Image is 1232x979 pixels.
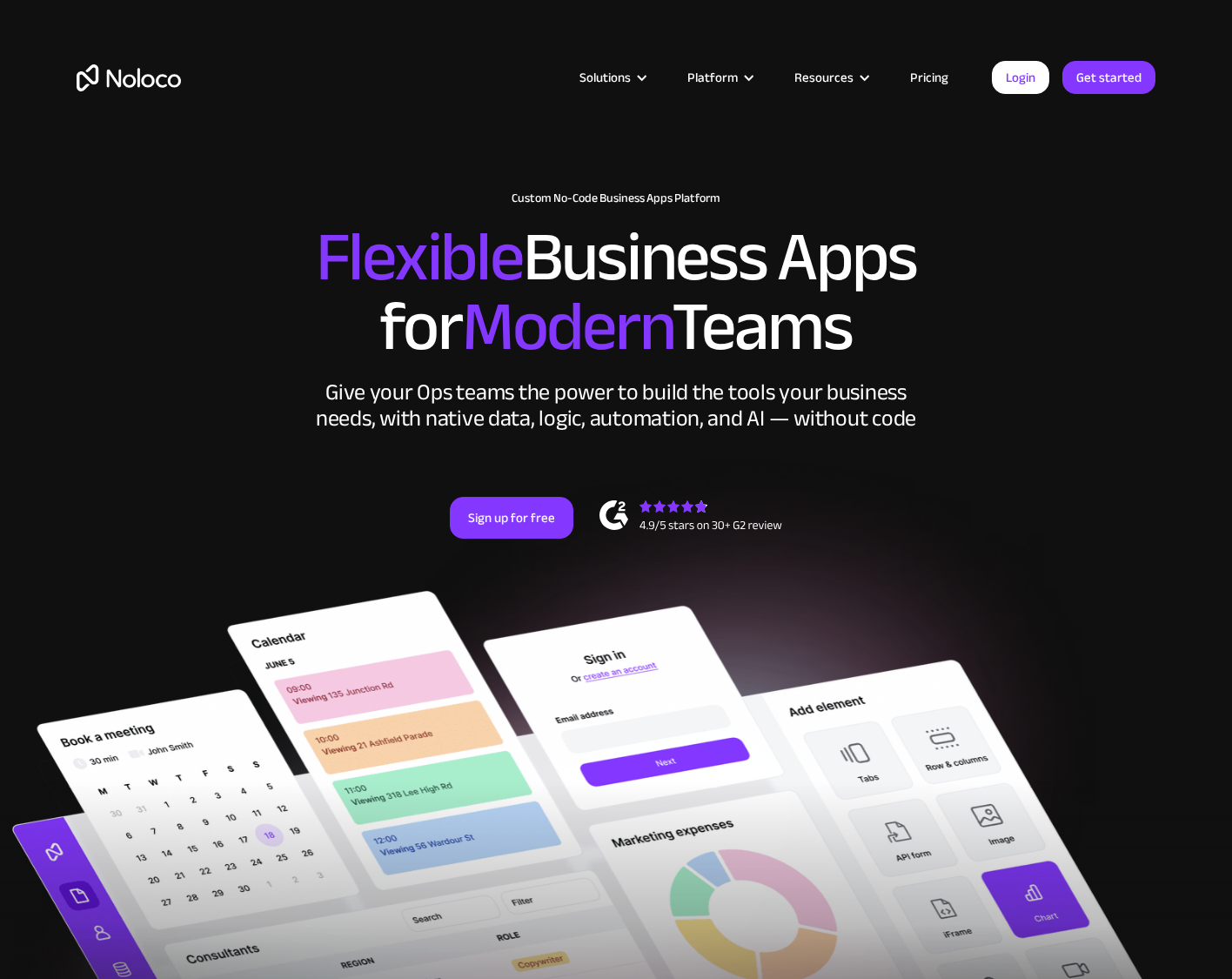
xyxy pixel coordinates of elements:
[462,262,672,392] span: Modern
[579,66,631,89] div: Solutions
[311,379,921,432] div: Give your Ops teams the power to build the tools your business needs, with native data, logic, au...
[992,61,1049,94] a: Login
[888,66,970,89] a: Pricing
[558,66,666,89] div: Solutions
[316,192,523,322] span: Flexible
[666,66,773,89] div: Platform
[77,64,181,91] a: home
[773,66,888,89] div: Resources
[77,191,1155,205] h1: Custom No-Code Business Apps Platform
[77,223,1155,362] h2: Business Apps for Teams
[794,66,854,89] div: Resources
[687,66,738,89] div: Platform
[1062,61,1155,94] a: Get started
[450,497,573,539] a: Sign up for free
